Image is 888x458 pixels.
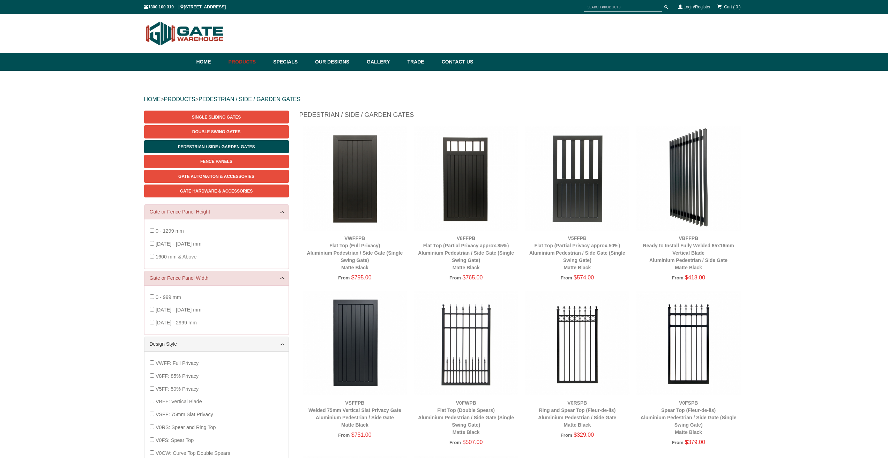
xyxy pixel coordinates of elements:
[636,126,741,231] img: VBFFPB - Ready to Install Fully Welded 65x16mm Vertical Blade - Aluminium Pedestrian / Side Gate ...
[363,53,404,71] a: Gallery
[156,399,202,404] span: VBFF: Vertical Blade
[156,425,216,430] span: V0RS: Spear and Ring Top
[525,291,629,395] img: V0RSPB - Ring and Spear Top (Fleur-de-lis) - Aluminium Pedestrian / Side Gate - Matte Black - Gat...
[672,275,683,280] span: From
[144,5,226,9] span: 1300 100 310 | [STREET_ADDRESS]
[438,53,473,71] a: Contact Us
[156,412,213,417] span: VSFF: 75mm Slat Privacy
[561,275,572,280] span: From
[538,400,616,428] a: V0RSPBRing and Spear Top (Fleur-de-lis)Aluminium Pedestrian / Side GateMatte Black
[525,126,629,231] img: V5FFPB - Flat Top (Partial Privacy approx.50%) - Aluminium Pedestrian / Side Gate (Single Swing G...
[144,17,225,50] img: Gate Warehouse
[338,433,350,438] span: From
[414,291,518,395] img: V0FWPB - Flat Top (Double Spears) - Aluminium Pedestrian / Side Gate (Single Swing Gate) - Matte ...
[351,275,372,280] span: $795.00
[144,155,289,168] a: Fence Panels
[156,437,194,443] span: V0FS: Spear Top
[684,5,710,9] a: Login/Register
[724,5,740,9] span: Cart ( 0 )
[561,433,572,438] span: From
[144,96,161,102] a: HOME
[156,450,230,456] span: V0CW: Curve Top Double Spears
[156,294,181,300] span: 0 - 999 mm
[225,53,270,71] a: Products
[156,373,199,379] span: V8FF: 85% Privacy
[156,254,197,260] span: 1600 mm & Above
[156,320,197,325] span: [DATE] - 2999 mm
[636,291,741,395] img: V0FSPB - Spear Top (Fleur-de-lis) - Aluminium Pedestrian / Side Gate (Single Swing Gate) - Matte ...
[178,174,254,179] span: Gate Automation & Accessories
[156,386,199,392] span: V5FF: 50% Privacy
[150,340,283,348] a: Design Style
[144,125,289,138] a: Double Swing Gates
[449,275,461,280] span: From
[303,291,407,395] img: VSFFPB - Welded 75mm Vertical Slat Privacy Gate - Aluminium Pedestrian / Side Gate - Matte Black ...
[156,228,184,234] span: 0 - 1299 mm
[299,111,744,123] h1: Pedestrian / Side / Garden Gates
[200,159,232,164] span: Fence Panels
[643,235,734,270] a: VBFFPBReady to Install Fully Welded 65x16mm Vertical BladeAluminium Pedestrian / Side GateMatte B...
[307,235,403,270] a: VWFFPBFlat Top (Full Privacy)Aluminium Pedestrian / Side Gate (Single Swing Gate)Matte Black
[404,53,438,71] a: Trade
[270,53,312,71] a: Specials
[156,307,201,313] span: [DATE] - [DATE] mm
[144,140,289,153] a: Pedestrian / Side / Garden Gates
[164,96,195,102] a: PRODUCTS
[641,400,737,435] a: V0FSPBSpear Top (Fleur-de-lis)Aluminium Pedestrian / Side Gate (Single Swing Gate)Matte Black
[338,275,350,280] span: From
[156,241,201,247] span: [DATE] - [DATE] mm
[418,235,514,270] a: V8FFPBFlat Top (Partial Privacy approx.85%)Aluminium Pedestrian / Side Gate (Single Swing Gate)Ma...
[196,53,225,71] a: Home
[418,400,514,435] a: V0FWPBFlat Top (Double Spears)Aluminium Pedestrian / Side Gate (Single Swing Gate)Matte Black
[144,88,744,111] div: > >
[192,129,240,134] span: Double Swing Gates
[178,144,255,149] span: Pedestrian / Side / Garden Gates
[144,185,289,197] a: Gate Hardware & Accessories
[303,126,407,231] img: VWFFPB - Flat Top (Full Privacy) - Aluminium Pedestrian / Side Gate (Single Swing Gate) - Matte B...
[312,53,363,71] a: Our Designs
[150,208,283,216] a: Gate or Fence Panel Height
[463,275,483,280] span: $765.00
[351,432,372,438] span: $751.00
[449,440,461,445] span: From
[574,432,594,438] span: $329.00
[150,275,283,282] a: Gate or Fence Panel Width
[308,400,401,428] a: VSFFPBWelded 75mm Vertical Slat Privacy GateAluminium Pedestrian / Side GateMatte Black
[192,115,241,120] span: Single Sliding Gates
[574,275,594,280] span: $574.00
[685,275,705,280] span: $418.00
[180,189,253,194] span: Gate Hardware & Accessories
[463,439,483,445] span: $507.00
[584,3,662,12] input: SEARCH PRODUCTS
[414,126,518,231] img: V8FFPB - Flat Top (Partial Privacy approx.85%) - Aluminium Pedestrian / Side Gate (Single Swing G...
[156,360,199,366] span: VWFF: Full Privacy
[144,111,289,123] a: Single Sliding Gates
[529,235,625,270] a: V5FFPBFlat Top (Partial Privacy approx.50%)Aluminium Pedestrian / Side Gate (Single Swing Gate)Ma...
[672,440,683,445] span: From
[199,96,300,102] a: PEDESTRIAN / SIDE / GARDEN GATES
[144,170,289,183] a: Gate Automation & Accessories
[685,439,705,445] span: $379.00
